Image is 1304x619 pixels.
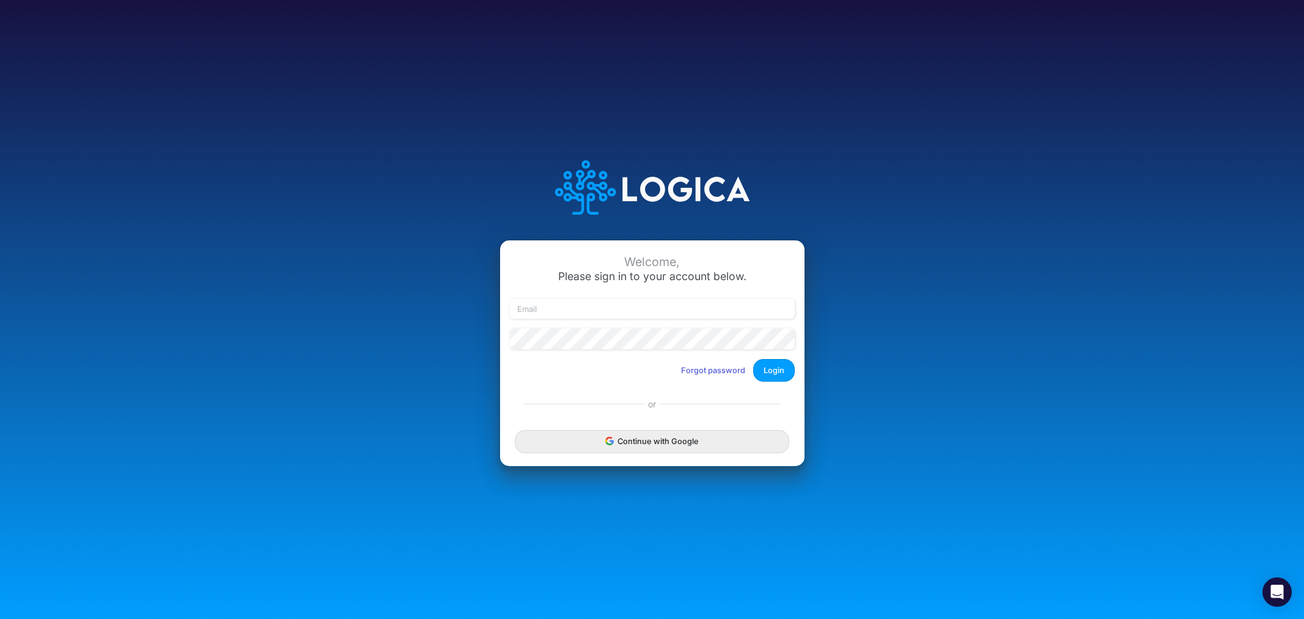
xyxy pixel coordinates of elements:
[673,360,753,380] button: Forgot password
[558,270,746,283] span: Please sign in to your account below.
[510,255,795,269] div: Welcome,
[1262,577,1292,607] div: Open Intercom Messenger
[515,430,789,453] button: Continue with Google
[753,359,795,382] button: Login
[510,298,795,319] input: Email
